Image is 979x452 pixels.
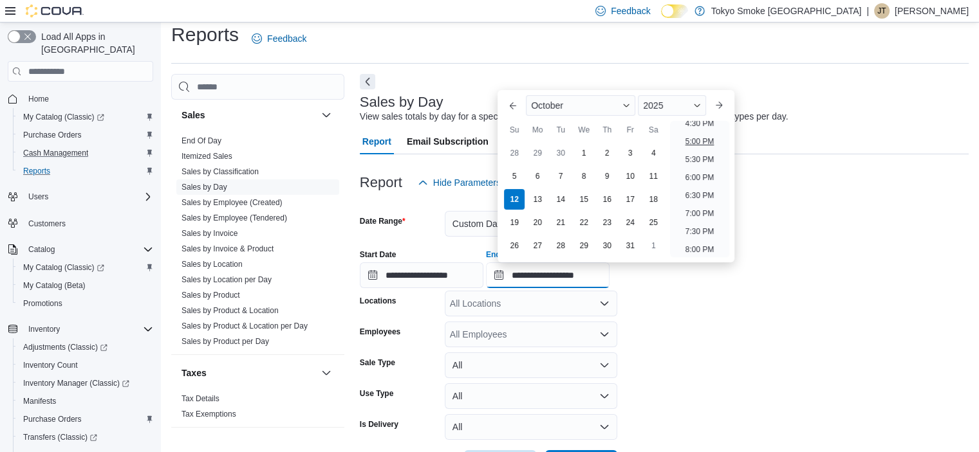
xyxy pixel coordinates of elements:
[527,235,548,256] div: day-27
[23,91,153,107] span: Home
[550,212,571,233] div: day-21
[182,213,287,223] span: Sales by Employee (Tendered)
[360,296,396,306] label: Locations
[620,189,640,210] div: day-17
[597,143,617,163] div: day-2
[360,388,393,399] label: Use Type
[3,213,158,232] button: Customers
[504,166,525,186] div: day-5
[18,127,87,143] a: Purchase Orders
[680,152,720,167] li: 5:30 PM
[360,249,396,260] label: Start Date
[445,211,617,237] button: Custom Date
[182,152,232,161] a: Itemized Sales
[23,342,107,352] span: Adjustments (Classic)
[527,120,548,140] div: Mo
[527,166,548,186] div: day-6
[23,215,153,231] span: Customers
[620,143,640,163] div: day-3
[182,410,236,419] a: Tax Exemptions
[23,378,129,388] span: Inventory Manager (Classic)
[182,260,243,269] a: Sales by Location
[18,411,87,427] a: Purchase Orders
[13,162,158,180] button: Reports
[23,130,82,140] span: Purchase Orders
[445,414,617,440] button: All
[874,3,890,19] div: Julie Thorkelson
[182,393,219,404] span: Tax Details
[527,143,548,163] div: day-29
[23,91,54,107] a: Home
[413,170,506,195] button: Hide Parameters
[573,235,594,256] div: day-29
[18,339,113,355] a: Adjustments (Classic)
[13,258,158,276] a: My Catalog (Classic)
[360,419,398,429] label: Is Delivery
[597,212,617,233] div: day-23
[599,329,610,339] button: Open list of options
[182,291,240,300] a: Sales by Product
[486,249,519,260] label: End Date
[550,120,571,140] div: Tu
[13,374,158,392] a: Inventory Manager (Classic)
[28,244,55,255] span: Catalog
[18,339,153,355] span: Adjustments (Classic)
[643,189,664,210] div: day-18
[13,108,158,126] a: My Catalog (Classic)
[13,126,158,144] button: Purchase Orders
[23,298,62,309] span: Promotions
[182,228,238,239] span: Sales by Invoice
[360,357,395,368] label: Sale Type
[550,143,571,163] div: day-30
[18,296,153,311] span: Promotions
[171,22,239,48] h1: Reports
[620,212,640,233] div: day-24
[531,100,563,111] span: October
[360,327,400,337] label: Employees
[504,212,525,233] div: day-19
[319,365,334,381] button: Taxes
[23,242,60,257] button: Catalog
[620,120,640,140] div: Fr
[182,151,232,161] span: Itemized Sales
[13,276,158,294] button: My Catalog (Beta)
[18,278,91,293] a: My Catalog (Beta)
[504,235,525,256] div: day-26
[182,244,274,253] a: Sales by Invoice & Product
[573,120,594,140] div: We
[360,95,443,110] h3: Sales by Day
[36,30,153,56] span: Load All Apps in [GEOGRAPHIC_DATA]
[18,163,55,179] a: Reports
[573,166,594,186] div: day-8
[23,321,153,337] span: Inventory
[23,112,104,122] span: My Catalog (Classic)
[670,121,729,257] ul: Time
[486,262,610,288] input: Press the down key to enter a popover containing a calendar. Press the escape key to close the po...
[28,324,60,334] span: Inventory
[182,409,236,419] span: Tax Exemptions
[895,3,969,19] p: [PERSON_NAME]
[13,144,158,162] button: Cash Management
[527,212,548,233] div: day-20
[182,337,269,346] a: Sales by Product per Day
[182,213,287,222] a: Sales by Employee (Tendered)
[18,127,153,143] span: Purchase Orders
[182,136,221,146] span: End Of Day
[643,143,664,163] div: day-4
[680,116,720,131] li: 4:30 PM
[526,95,635,116] div: Button. Open the month selector. October is currently selected.
[18,296,68,311] a: Promotions
[18,278,153,293] span: My Catalog (Beta)
[527,189,548,210] div: day-13
[643,120,664,140] div: Sa
[18,393,153,409] span: Manifests
[445,352,617,378] button: All
[360,175,402,190] h3: Report
[3,89,158,108] button: Home
[680,188,720,203] li: 6:30 PM
[18,375,135,391] a: Inventory Manager (Classic)
[445,383,617,409] button: All
[28,192,48,202] span: Users
[182,305,279,316] span: Sales by Product & Location
[23,189,53,204] button: Users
